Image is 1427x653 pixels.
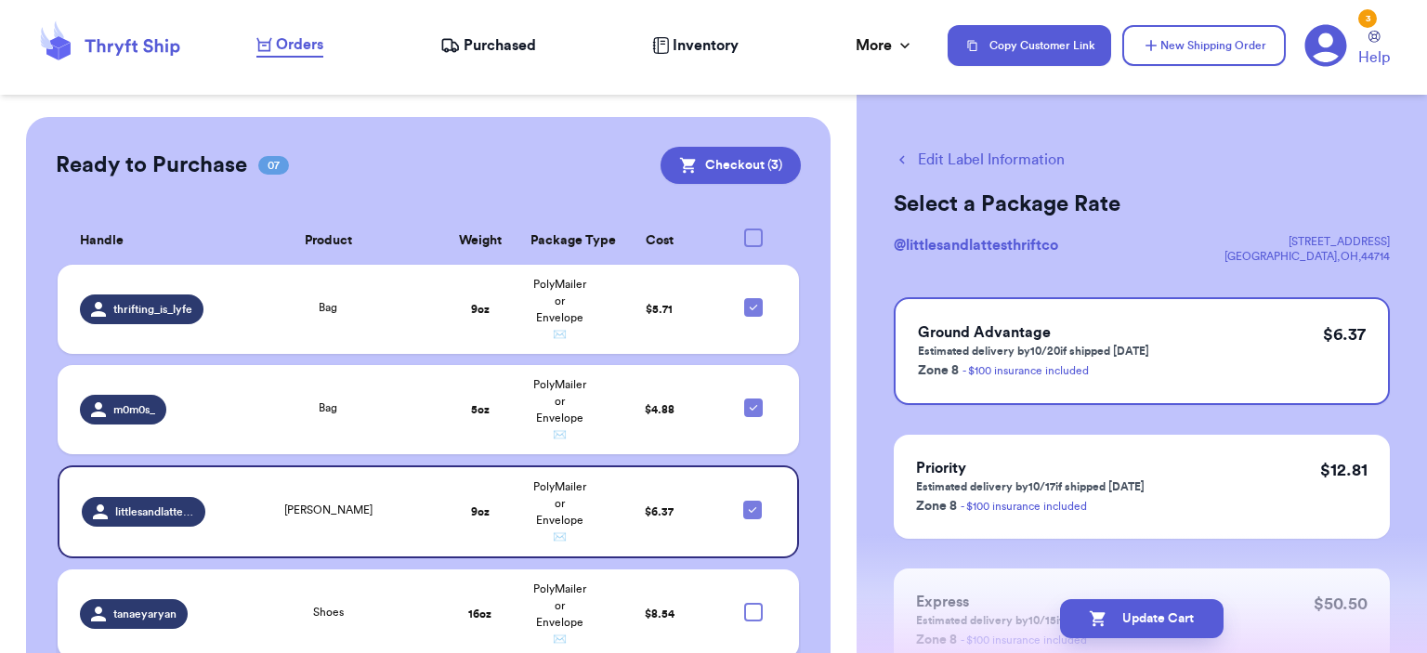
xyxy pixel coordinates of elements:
span: Shoes [313,607,344,618]
span: Purchased [464,34,536,57]
span: Bag [319,302,337,313]
a: Purchased [440,34,536,57]
p: Estimated delivery by 10/17 if shipped [DATE] [916,479,1145,494]
span: Zone 8 [918,364,959,377]
strong: 5 oz [471,404,490,415]
span: Inventory [673,34,739,57]
strong: 9 oz [471,506,490,517]
th: Package Type [519,217,599,265]
span: littlesandlattesthriftco [115,504,195,519]
a: - $100 insurance included [961,501,1087,512]
strong: 9 oz [471,304,490,315]
a: Orders [256,33,323,58]
strong: 16 oz [468,608,491,620]
span: $ 8.54 [645,608,674,620]
th: Weight [440,217,520,265]
a: - $100 insurance included [962,365,1089,376]
span: 07 [258,156,289,175]
h2: Select a Package Rate [894,189,1390,219]
div: [STREET_ADDRESS] [1224,234,1390,249]
span: PolyMailer or Envelope ✉️ [533,481,586,542]
span: PolyMailer or Envelope ✉️ [533,583,586,645]
div: More [856,34,914,57]
span: Handle [80,231,124,251]
div: [GEOGRAPHIC_DATA] , OH , 44714 [1224,249,1390,264]
span: tanaeyaryan [113,607,177,621]
span: PolyMailer or Envelope ✉️ [533,279,586,340]
button: New Shipping Order [1122,25,1286,66]
div: 3 [1358,9,1377,28]
span: Ground Advantage [918,325,1051,340]
span: Priority [916,461,966,476]
p: $ 6.37 [1323,321,1366,347]
th: Product [216,217,439,265]
a: Help [1358,31,1390,69]
span: $ 4.88 [645,404,674,415]
span: m0m0s_ [113,402,155,417]
h2: Ready to Purchase [56,150,247,180]
button: Edit Label Information [894,149,1065,171]
button: Copy Customer Link [948,25,1111,66]
span: @ littlesandlattesthriftco [894,238,1058,253]
a: 3 [1304,24,1347,67]
a: Inventory [652,34,739,57]
p: $ 12.81 [1320,457,1368,483]
span: Zone 8 [916,500,957,513]
span: Bag [319,402,337,413]
span: Orders [276,33,323,56]
span: Help [1358,46,1390,69]
button: Checkout (3) [661,147,801,184]
span: thrifting_is_lyfe [113,302,192,317]
th: Cost [599,217,719,265]
button: Update Cart [1060,599,1224,638]
span: $ 5.71 [646,304,673,315]
span: $ 6.37 [645,506,674,517]
span: [PERSON_NAME] [284,504,373,516]
p: Estimated delivery by 10/20 if shipped [DATE] [918,344,1149,359]
span: PolyMailer or Envelope ✉️ [533,379,586,440]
